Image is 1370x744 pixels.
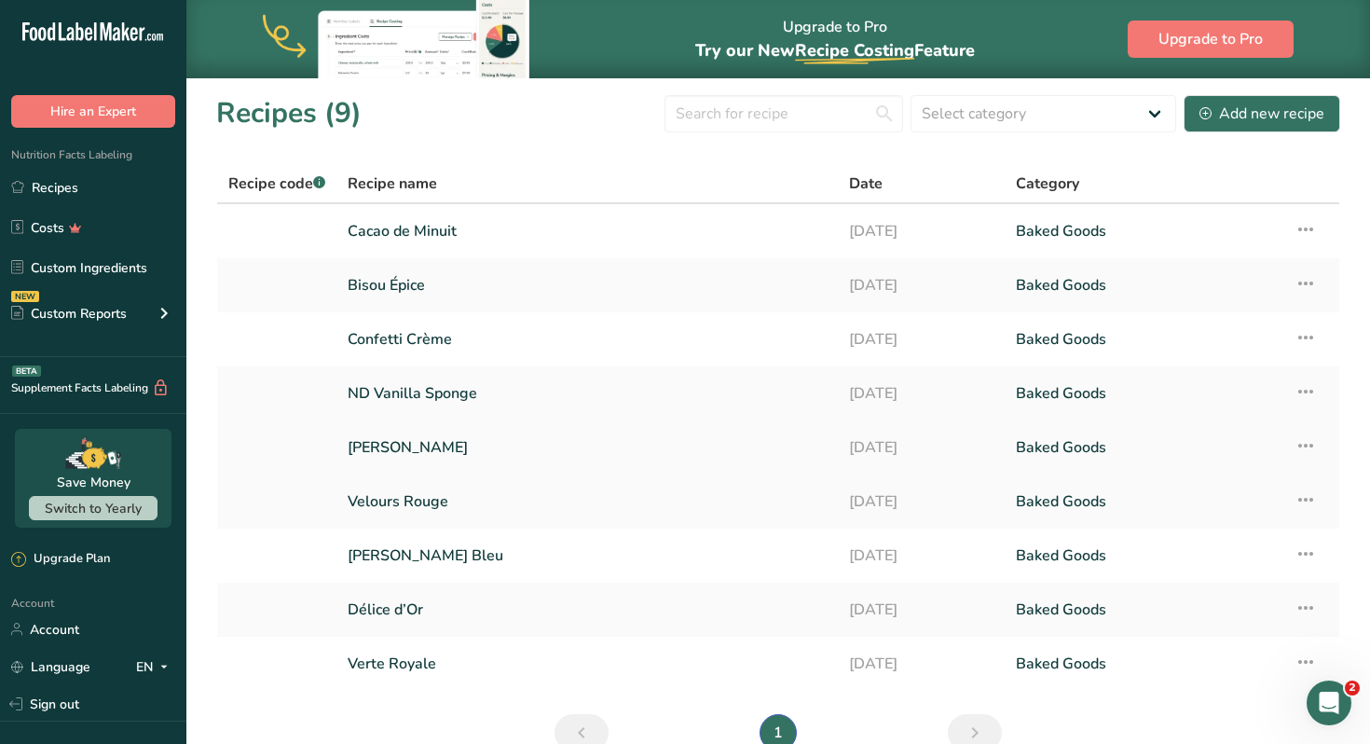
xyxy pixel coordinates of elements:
a: Baked Goods [1016,428,1272,467]
h1: Recipes (9) [216,92,362,134]
div: EN [136,655,175,678]
a: Velours Rouge [348,482,827,521]
a: [DATE] [849,428,993,467]
a: Baked Goods [1016,266,1272,305]
span: Upgrade to Pro [1158,28,1263,50]
div: Add new recipe [1199,103,1324,125]
input: Search for recipe [664,95,903,132]
a: [DATE] [849,590,993,629]
a: Baked Goods [1016,644,1272,683]
a: ND Vanilla Sponge [348,374,827,413]
a: [DATE] [849,266,993,305]
button: Upgrade to Pro [1128,21,1294,58]
button: Hire an Expert [11,95,175,128]
a: Baked Goods [1016,482,1272,521]
div: Save Money [57,473,130,492]
span: Category [1016,172,1079,195]
div: NEW [11,291,39,302]
span: Recipe code [228,173,325,194]
button: Switch to Yearly [29,496,158,520]
span: Switch to Yearly [45,500,142,517]
span: Recipe name [348,172,437,195]
a: [DATE] [849,644,993,683]
iframe: Intercom live chat [1307,681,1351,725]
a: [DATE] [849,482,993,521]
a: Baked Goods [1016,590,1272,629]
a: Cacao de Minuit [348,212,827,251]
a: [DATE] [849,212,993,251]
a: Confetti Crème [348,320,827,359]
a: Language [11,651,90,683]
a: Baked Goods [1016,212,1272,251]
a: [PERSON_NAME] [348,428,827,467]
span: Try our New Feature [695,39,975,62]
button: Add new recipe [1184,95,1340,132]
a: [DATE] [849,320,993,359]
div: BETA [12,365,41,377]
div: Custom Reports [11,304,127,324]
a: Verte Royale [348,644,827,683]
div: Upgrade Plan [11,550,110,569]
span: Date [849,172,883,195]
a: Bisou Épice [348,266,827,305]
div: Upgrade to Pro [695,1,975,78]
span: Recipe Costing [795,39,914,62]
a: [DATE] [849,536,993,575]
a: [PERSON_NAME] Bleu [348,536,827,575]
span: 2 [1345,681,1360,696]
a: Baked Goods [1016,536,1272,575]
a: Délice d’Or [348,590,827,629]
a: Baked Goods [1016,374,1272,413]
a: [DATE] [849,374,993,413]
a: Baked Goods [1016,320,1272,359]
